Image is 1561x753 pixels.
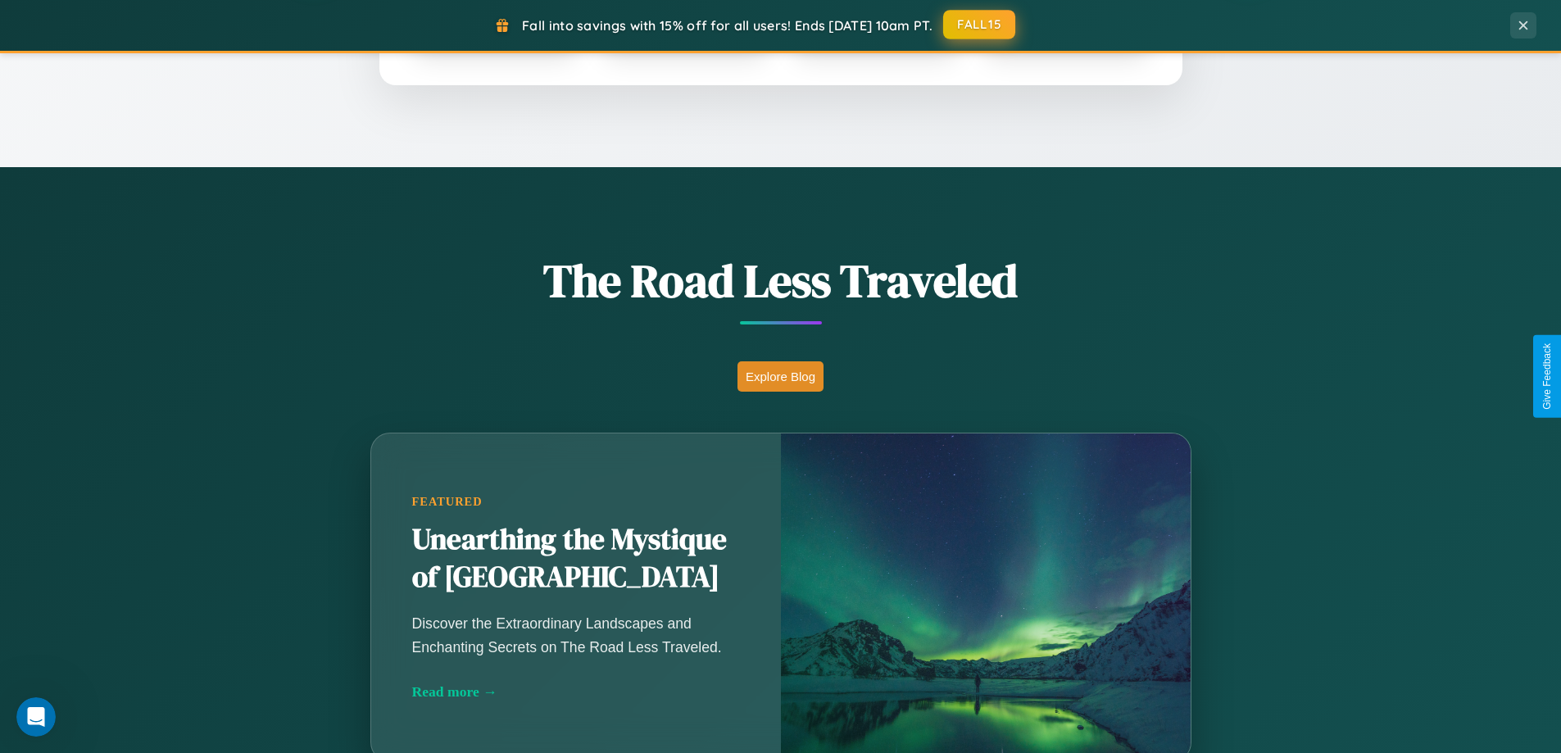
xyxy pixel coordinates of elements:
[522,17,933,34] span: Fall into savings with 15% off for all users! Ends [DATE] 10am PT.
[412,612,740,658] p: Discover the Extraordinary Landscapes and Enchanting Secrets on The Road Less Traveled.
[16,697,56,737] iframe: Intercom live chat
[412,521,740,597] h2: Unearthing the Mystique of [GEOGRAPHIC_DATA]
[737,361,824,392] button: Explore Blog
[412,683,740,701] div: Read more →
[943,10,1015,39] button: FALL15
[289,249,1273,312] h1: The Road Less Traveled
[412,495,740,509] div: Featured
[1541,343,1553,410] div: Give Feedback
